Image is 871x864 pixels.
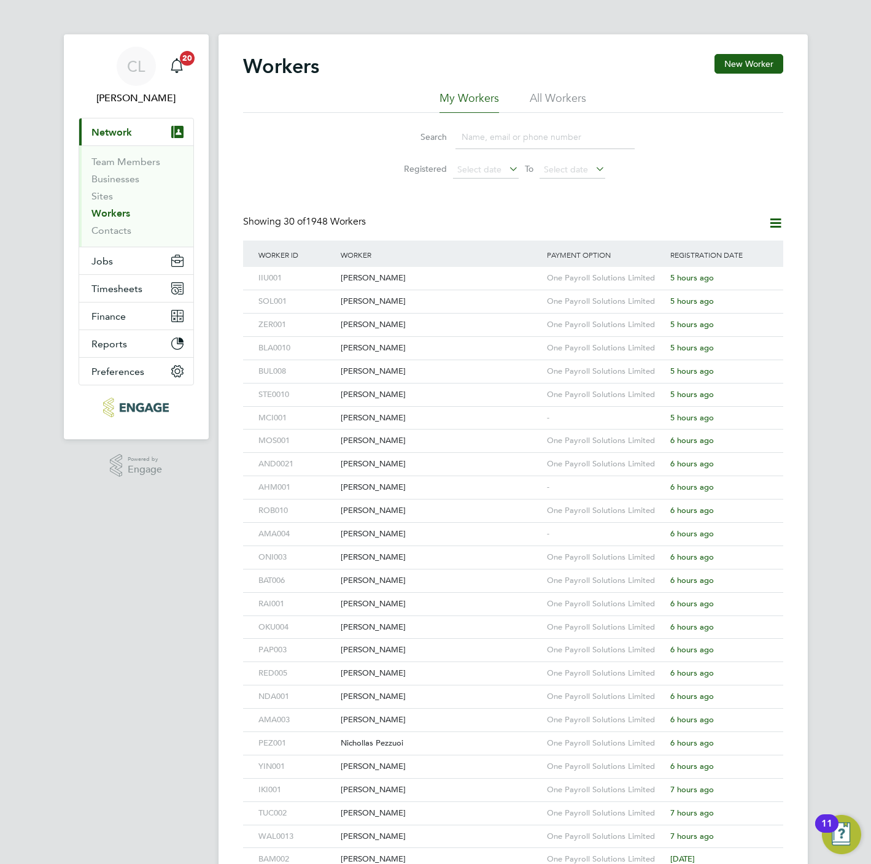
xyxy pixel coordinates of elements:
div: [PERSON_NAME] [338,593,544,615]
div: AMA003 [255,709,338,731]
div: Network [79,145,193,247]
div: TUC002 [255,802,338,825]
span: Preferences [91,366,144,377]
span: Select date [457,164,501,175]
div: One Payroll Solutions Limited [544,569,668,592]
span: [DATE] [670,854,695,864]
button: New Worker [714,54,783,74]
div: [PERSON_NAME] [338,267,544,290]
div: [PERSON_NAME] [338,616,544,639]
a: AMA003[PERSON_NAME]One Payroll Solutions Limited6 hours ago [255,708,771,719]
div: [PERSON_NAME] [338,825,544,848]
div: [PERSON_NAME] [338,360,544,383]
span: 6 hours ago [670,714,714,725]
div: One Payroll Solutions Limited [544,802,668,825]
div: PAP003 [255,639,338,661]
div: RED005 [255,662,338,685]
a: Workers [91,207,130,219]
a: YIN001[PERSON_NAME]One Payroll Solutions Limited6 hours ago [255,755,771,765]
span: 6 hours ago [670,738,714,748]
span: 5 hours ago [670,412,714,423]
div: BLA0010 [255,337,338,360]
a: SOL001[PERSON_NAME]One Payroll Solutions Limited5 hours ago [255,290,771,300]
a: Contacts [91,225,131,236]
a: MOS001[PERSON_NAME]One Payroll Solutions Limited6 hours ago [255,429,771,439]
span: CL [127,58,145,74]
div: [PERSON_NAME] [338,709,544,731]
a: BAT006[PERSON_NAME]One Payroll Solutions Limited6 hours ago [255,569,771,579]
span: Powered by [128,454,162,465]
button: Jobs [79,247,193,274]
div: IIU001 [255,267,338,290]
div: AMA004 [255,523,338,546]
div: Worker ID [255,241,338,269]
div: One Payroll Solutions Limited [544,593,668,615]
a: Go to home page [79,398,194,417]
a: PEZ001Nichollas PezzuoiOne Payroll Solutions Limited6 hours ago [255,731,771,742]
div: [PERSON_NAME] [338,802,544,825]
div: One Payroll Solutions Limited [544,825,668,848]
div: BAT006 [255,569,338,592]
div: [PERSON_NAME] [338,407,544,430]
span: 6 hours ago [670,435,714,445]
span: 7 hours ago [670,784,714,795]
a: IKI001[PERSON_NAME]One Payroll Solutions Limited7 hours ago [255,778,771,789]
div: One Payroll Solutions Limited [544,290,668,313]
span: 6 hours ago [670,761,714,771]
div: MCI001 [255,407,338,430]
span: Network [91,126,132,138]
button: Preferences [79,358,193,385]
div: [PERSON_NAME] [338,685,544,708]
span: Chloe Lyons [79,91,194,106]
span: 6 hours ago [670,668,714,678]
a: BUL008[PERSON_NAME]One Payroll Solutions Limited5 hours ago [255,360,771,370]
div: AHM001 [255,476,338,499]
img: protechltd-logo-retina.png [103,398,169,417]
div: [PERSON_NAME] [338,662,544,685]
a: 20 [165,47,189,86]
span: Finance [91,310,126,322]
button: Network [79,118,193,145]
li: All Workers [530,91,586,113]
span: 5 hours ago [670,389,714,399]
div: - [544,407,668,430]
span: To [521,161,537,177]
div: [PERSON_NAME] [338,546,544,569]
a: OKU004[PERSON_NAME]One Payroll Solutions Limited6 hours ago [255,615,771,626]
div: - [544,523,668,546]
div: Nichollas Pezzuoi [338,732,544,755]
a: TUC002[PERSON_NAME]One Payroll Solutions Limited7 hours ago [255,801,771,812]
span: 7 hours ago [670,831,714,841]
span: 6 hours ago [670,552,714,562]
div: WAL0013 [255,825,338,848]
span: 5 hours ago [670,272,714,283]
span: 7 hours ago [670,808,714,818]
a: PAP003[PERSON_NAME]One Payroll Solutions Limited6 hours ago [255,638,771,649]
div: Registration Date [667,241,770,269]
span: 1948 Workers [284,215,366,228]
a: ROB010[PERSON_NAME]One Payroll Solutions Limited6 hours ago [255,499,771,509]
a: BLA0010[PERSON_NAME]One Payroll Solutions Limited5 hours ago [255,336,771,347]
div: One Payroll Solutions Limited [544,453,668,476]
div: [PERSON_NAME] [338,453,544,476]
span: 20 [180,51,195,66]
span: 5 hours ago [670,366,714,376]
div: One Payroll Solutions Limited [544,337,668,360]
div: 11 [821,823,832,839]
a: ONI003[PERSON_NAME]One Payroll Solutions Limited6 hours ago [255,546,771,556]
div: STE0010 [255,384,338,406]
div: Payment Option [544,241,668,269]
div: [PERSON_NAME] [338,569,544,592]
span: 6 hours ago [670,622,714,632]
div: YIN001 [255,755,338,778]
div: [PERSON_NAME] [338,499,544,522]
div: One Payroll Solutions Limited [544,779,668,801]
a: NDA001[PERSON_NAME]One Payroll Solutions Limited6 hours ago [255,685,771,695]
li: My Workers [439,91,499,113]
div: One Payroll Solutions Limited [544,662,668,685]
div: NDA001 [255,685,338,708]
div: One Payroll Solutions Limited [544,267,668,290]
div: Showing [243,215,368,228]
div: ONI003 [255,546,338,569]
div: [PERSON_NAME] [338,430,544,452]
